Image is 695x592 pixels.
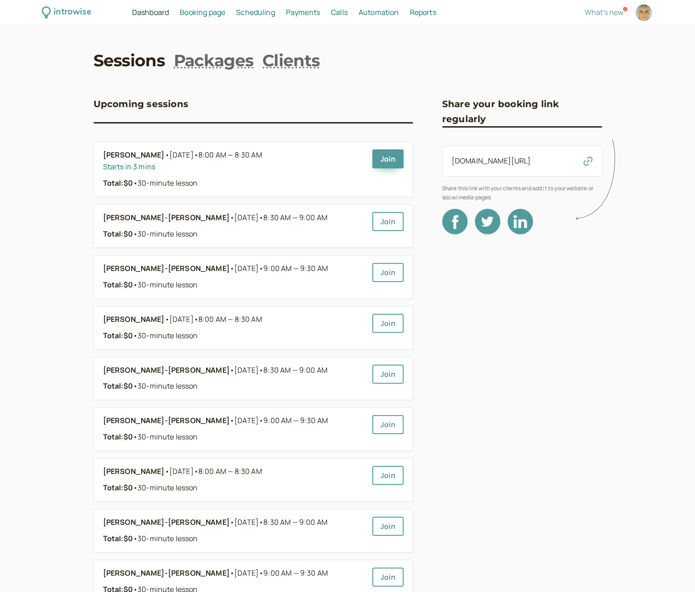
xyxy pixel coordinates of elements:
[372,314,404,333] a: Join
[263,517,327,527] span: 8:30 AM — 9:00 AM
[452,156,531,166] a: [DOMAIN_NAME][URL]
[133,229,138,239] span: •
[286,7,320,19] a: Payments
[230,263,234,275] span: •
[259,568,263,578] span: •
[259,212,263,222] span: •
[169,314,262,326] span: [DATE]
[42,5,91,20] a: introwise
[133,432,138,442] span: •
[103,149,365,189] a: [PERSON_NAME]•[DATE]•8:00 AM — 8:30 AMStarts in 3 minsTotal:$0•30-minute lesson
[133,483,138,493] span: •
[103,331,133,340] strong: Total: $0
[103,365,365,393] a: [PERSON_NAME]-[PERSON_NAME]•[DATE]•8:30 AM — 9:00 AMTotal:$0•30-minute lesson
[133,483,198,493] span: 30-minute lesson
[234,415,328,427] span: [DATE]
[133,533,138,543] span: •
[132,7,169,19] a: Dashboard
[359,7,399,17] span: Automation
[103,280,133,290] strong: Total: $0
[372,149,404,168] a: Join
[103,533,133,543] strong: Total: $0
[230,365,234,376] span: •
[585,7,623,17] span: What's new
[165,149,169,161] span: •
[262,49,320,72] a: Clients
[103,178,133,188] strong: Total: $0
[180,7,225,19] a: Booking page
[103,314,165,326] b: [PERSON_NAME]
[133,178,138,188] span: •
[372,212,404,231] a: Join
[194,466,198,476] span: •
[230,212,234,224] span: •
[103,149,165,161] b: [PERSON_NAME]
[194,314,198,324] span: •
[133,229,198,239] span: 30-minute lesson
[103,365,230,376] b: [PERSON_NAME]-[PERSON_NAME]
[103,161,365,173] div: Starts in 3 mins
[650,548,695,592] iframe: Chat Widget
[103,212,230,224] b: [PERSON_NAME]-[PERSON_NAME]
[133,178,198,188] span: 30-minute lesson
[409,7,436,17] span: Reports
[263,212,327,222] span: 8:30 AM — 9:00 AM
[103,432,133,442] strong: Total: $0
[372,365,404,384] a: Join
[372,466,404,485] a: Join
[165,314,169,326] span: •
[372,517,404,536] a: Join
[259,263,263,273] span: •
[103,483,133,493] strong: Total: $0
[259,517,263,527] span: •
[259,365,263,375] span: •
[234,567,328,579] span: [DATE]
[94,49,165,72] a: Sessions
[133,381,138,391] span: •
[103,381,133,391] strong: Total: $0
[198,466,262,476] span: 8:00 AM — 8:30 AM
[133,432,198,442] span: 30-minute lesson
[409,7,436,19] a: Reports
[234,212,327,224] span: [DATE]
[103,263,365,291] a: [PERSON_NAME]-[PERSON_NAME]•[DATE]•9:00 AM — 9:30 AMTotal:$0•30-minute lesson
[103,567,230,579] b: [PERSON_NAME]-[PERSON_NAME]
[359,7,399,19] a: Automation
[230,517,234,528] span: •
[132,7,169,17] span: Dashboard
[133,381,198,391] span: 30-minute lesson
[103,517,230,528] b: [PERSON_NAME]-[PERSON_NAME]
[585,8,623,16] button: What's new
[103,466,165,478] b: [PERSON_NAME]
[198,150,262,160] span: 8:00 AM — 8:30 AM
[263,263,328,273] span: 9:00 AM — 9:30 AM
[103,229,133,239] strong: Total: $0
[372,567,404,587] a: Join
[331,7,348,17] span: Calls
[234,365,327,376] span: [DATE]
[54,5,91,20] div: introwise
[133,280,198,290] span: 30-minute lesson
[442,97,602,126] h3: Share your booking link regularly
[133,331,138,340] span: •
[94,97,188,111] h3: Upcoming sessions
[174,49,253,72] a: Packages
[230,567,234,579] span: •
[180,7,225,17] span: Booking page
[331,7,348,19] a: Calls
[133,280,138,290] span: •
[234,517,327,528] span: [DATE]
[103,415,230,427] b: [PERSON_NAME]-[PERSON_NAME]
[634,3,653,22] a: Account
[263,365,327,375] span: 8:30 AM — 9:00 AM
[263,568,328,578] span: 9:00 AM — 9:30 AM
[442,184,602,202] span: Share this link with your clients and add it to your website or social media pages
[194,150,198,160] span: •
[165,466,169,478] span: •
[234,263,328,275] span: [DATE]
[230,415,234,427] span: •
[236,7,275,17] span: Scheduling
[286,7,320,17] span: Payments
[133,331,198,340] span: 30-minute lesson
